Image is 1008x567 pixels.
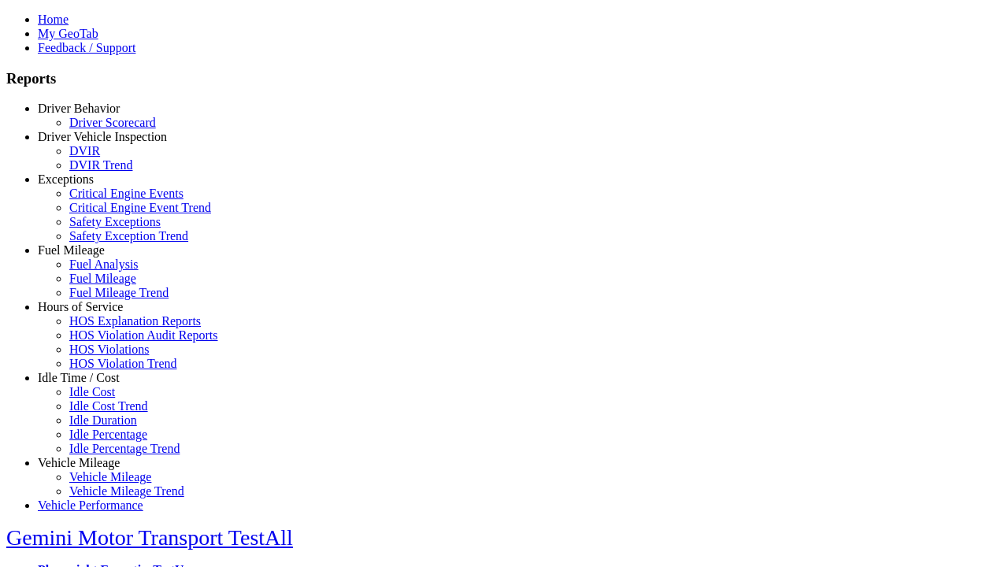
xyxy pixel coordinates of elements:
[69,470,151,484] a: Vehicle Mileage
[69,158,132,172] a: DVIR Trend
[69,399,148,413] a: Idle Cost Trend
[69,116,156,129] a: Driver Scorecard
[69,215,161,228] a: Safety Exceptions
[38,27,98,40] a: My GeoTab
[69,187,183,200] a: Critical Engine Events
[69,258,139,271] a: Fuel Analysis
[69,442,180,455] a: Idle Percentage Trend
[6,70,1002,87] h3: Reports
[69,286,169,299] a: Fuel Mileage Trend
[69,229,188,243] a: Safety Exception Trend
[38,456,120,469] a: Vehicle Mileage
[38,300,123,313] a: Hours of Service
[38,172,94,186] a: Exceptions
[69,144,100,157] a: DVIR
[38,371,120,384] a: Idle Time / Cost
[69,385,115,398] a: Idle Cost
[38,102,120,115] a: Driver Behavior
[38,13,69,26] a: Home
[69,428,147,441] a: Idle Percentage
[69,357,177,370] a: HOS Violation Trend
[69,413,137,427] a: Idle Duration
[69,314,201,328] a: HOS Explanation Reports
[38,130,167,143] a: Driver Vehicle Inspection
[38,41,135,54] a: Feedback / Support
[69,328,218,342] a: HOS Violation Audit Reports
[69,343,149,356] a: HOS Violations
[69,201,211,214] a: Critical Engine Event Trend
[6,525,293,550] a: Gemini Motor Transport TestAll
[38,243,105,257] a: Fuel Mileage
[69,484,184,498] a: Vehicle Mileage Trend
[38,498,143,512] a: Vehicle Performance
[69,272,136,285] a: Fuel Mileage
